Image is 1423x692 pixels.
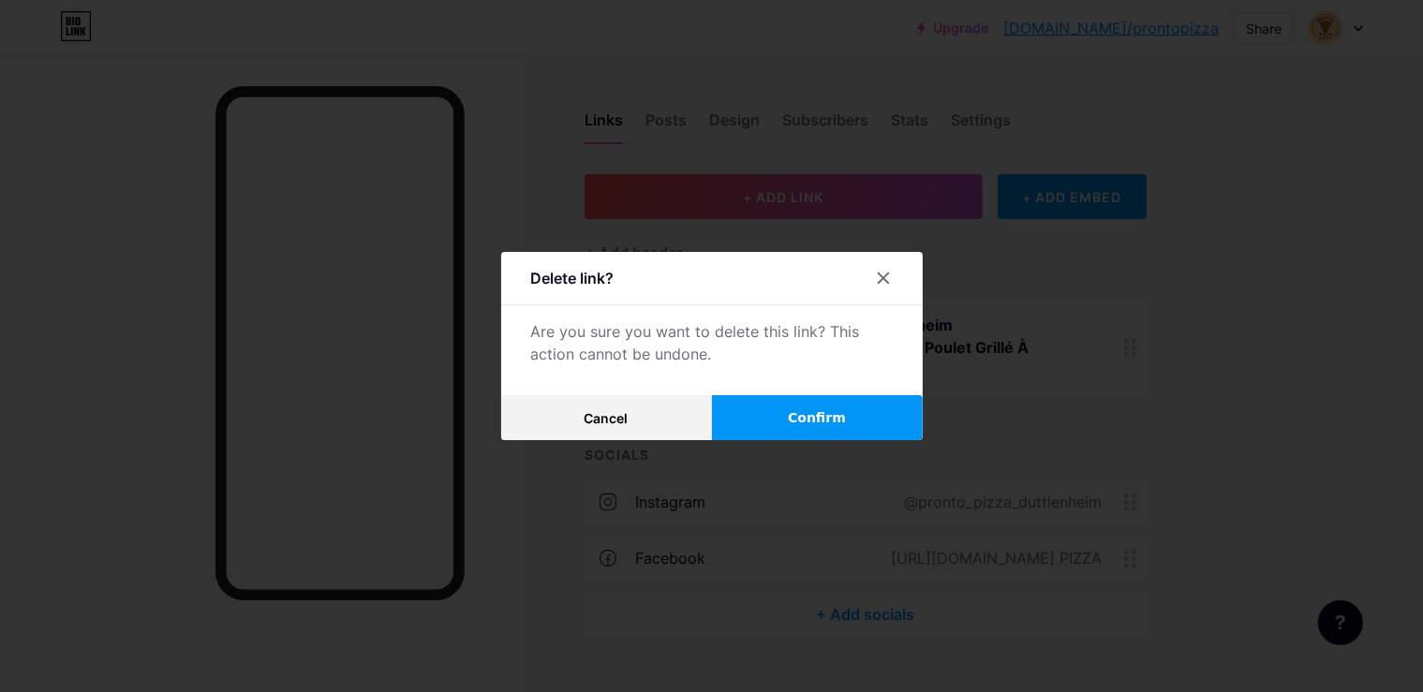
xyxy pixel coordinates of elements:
div: Are you sure you want to delete this link? This action cannot be undone. [531,320,893,365]
span: Cancel [585,410,629,426]
button: Cancel [501,395,712,440]
button: Confirm [712,395,923,440]
span: Confirm [788,408,846,428]
div: Delete link? [531,267,615,289]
